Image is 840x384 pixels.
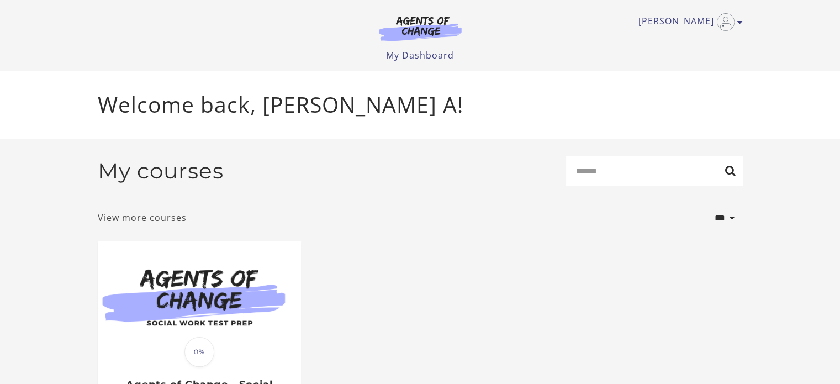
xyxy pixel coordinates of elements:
[98,158,224,184] h2: My courses
[367,15,473,41] img: Agents of Change Logo
[98,88,743,121] p: Welcome back, [PERSON_NAME] A!
[638,13,737,31] a: Toggle menu
[184,337,214,367] span: 0%
[98,211,187,224] a: View more courses
[386,49,454,61] a: My Dashboard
